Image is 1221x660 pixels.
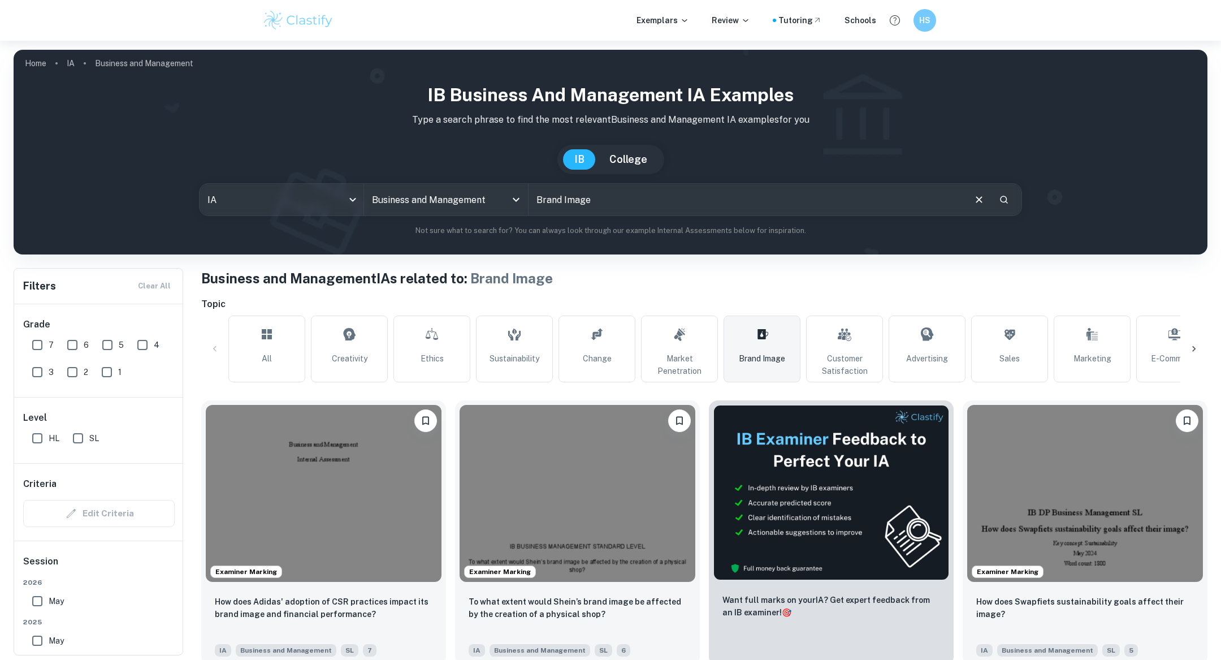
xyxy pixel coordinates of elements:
span: 7 [49,339,54,351]
span: E-commerce [1151,352,1198,365]
a: Schools [845,14,876,27]
button: Help and Feedback [885,11,904,30]
span: SL [1102,644,1120,657]
h1: IB Business and Management IA examples [23,81,1198,109]
h6: Grade [23,318,175,331]
span: Business and Management [490,644,590,657]
p: How does Swapfiets sustainability goals affect their image? [976,596,1194,620]
span: Change [583,352,612,365]
span: Brand Image [470,270,553,286]
button: Search [994,190,1014,209]
button: Open [508,192,524,208]
p: Want full marks on your IA ? Get expert feedback from an IB examiner! [722,594,940,619]
button: Bookmark [668,409,691,432]
h1: Business and Management IAs related to: [201,268,1207,288]
span: IA [215,644,231,657]
span: 2025 [23,617,175,627]
h6: Filters [23,278,56,294]
p: Business and Management [95,57,193,70]
div: IA [200,184,363,215]
span: Market Penetration [646,352,713,377]
button: IB [563,149,596,170]
span: HL [49,432,59,445]
img: Thumbnail [713,405,949,580]
span: Advertising [906,352,948,365]
p: Exemplars [637,14,689,27]
button: Bookmark [414,409,437,432]
span: Examiner Marking [465,567,535,577]
img: Business and Management IA example thumbnail: To what extent would Shein’s brand image [460,405,695,582]
span: 7 [363,644,376,657]
img: Business and Management IA example thumbnail: How does Adidas' adoption of CSR practic [206,405,441,582]
span: Ethics [421,352,444,365]
button: Clear [968,189,990,210]
p: Not sure what to search for? You can always look through our example Internal Assessments below f... [23,225,1198,236]
p: Review [712,14,750,27]
span: IA [469,644,485,657]
span: Customer Satisfaction [811,352,878,377]
p: To what extent would Shein’s brand image be affected by the creation of a physical shop? [469,596,686,620]
h6: Criteria [23,477,57,491]
button: Bookmark [1176,409,1198,432]
span: 1 [118,366,122,378]
span: Sustainability [490,352,539,365]
h6: Level [23,411,175,425]
span: 4 [154,339,159,351]
span: SL [595,644,612,657]
div: Criteria filters are unavailable when searching by topic [23,500,175,527]
a: IA [67,55,75,71]
span: Brand Image [739,352,785,365]
h6: HS [919,14,932,27]
img: Clastify logo [262,9,334,32]
span: 🎯 [782,608,791,617]
span: May [49,635,64,647]
span: May [49,595,64,607]
span: SL [341,644,358,657]
a: Home [25,55,46,71]
span: Creativity [332,352,367,365]
span: IA [976,644,993,657]
img: Business and Management IA example thumbnail: How does Swapfiets sustainability goals [967,405,1203,582]
h6: Topic [201,297,1207,311]
span: Business and Management [997,644,1098,657]
span: Marketing [1073,352,1111,365]
a: Tutoring [778,14,822,27]
input: E.g. tech company expansion, marketing strategies, motivation theories... [529,184,964,215]
p: Type a search phrase to find the most relevant Business and Management IA examples for you [23,113,1198,127]
button: HS [913,9,936,32]
span: 3 [49,366,54,378]
span: 5 [1124,644,1138,657]
h6: Session [23,555,175,577]
button: College [598,149,659,170]
span: Examiner Marking [211,567,282,577]
span: 2026 [23,577,175,588]
span: All [262,352,272,365]
span: 6 [617,644,630,657]
span: 2 [84,366,88,378]
img: profile cover [14,50,1207,254]
span: Business and Management [236,644,336,657]
span: Sales [999,352,1020,365]
span: 6 [84,339,89,351]
span: Examiner Marking [972,567,1043,577]
span: 5 [119,339,124,351]
p: How does Adidas' adoption of CSR practices impact its brand image and financial performance? [215,596,432,620]
span: SL [89,432,99,445]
